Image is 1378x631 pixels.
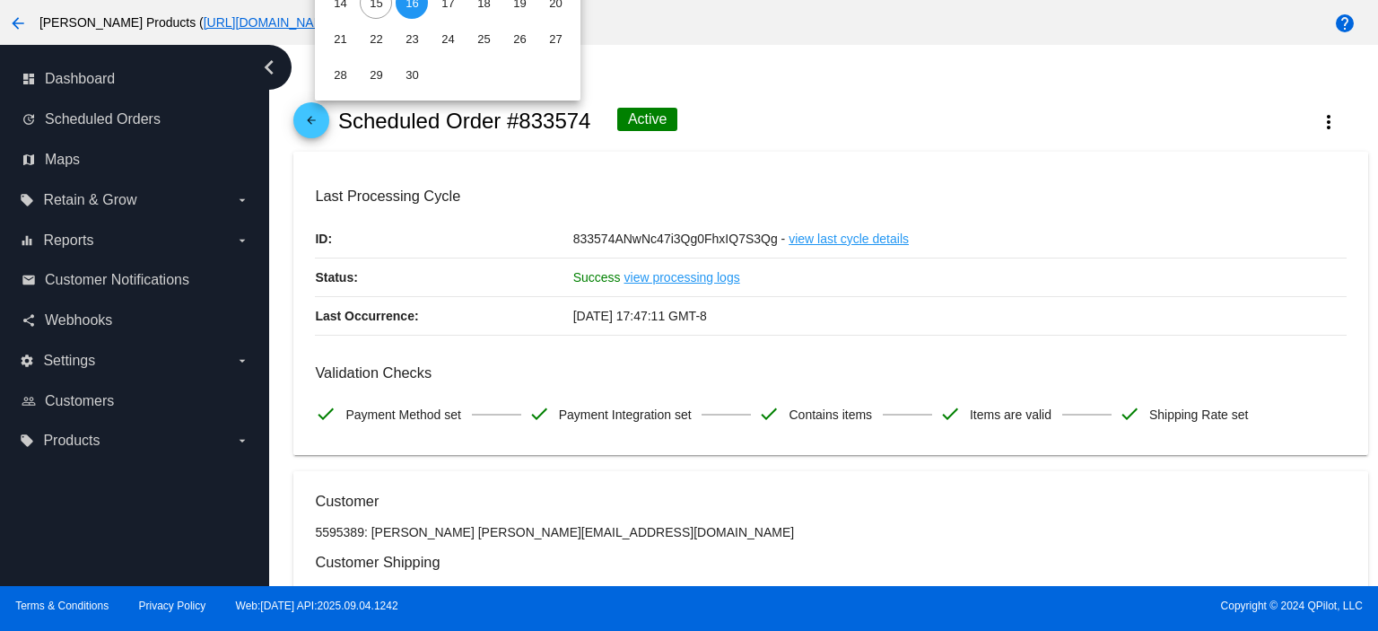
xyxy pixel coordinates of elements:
[396,22,428,55] div: 23
[322,57,358,92] td: September 28, 2025
[360,22,392,55] div: 22
[539,22,571,55] div: 27
[430,21,466,57] td: September 24, 2025
[396,58,428,91] div: 30
[358,21,394,57] td: September 22, 2025
[501,21,537,57] td: September 26, 2025
[324,22,356,55] div: 21
[394,21,430,57] td: September 23, 2025
[322,21,358,57] td: September 21, 2025
[358,57,394,92] td: September 29, 2025
[394,57,430,92] td: September 30, 2025
[467,22,500,55] div: 25
[537,21,573,57] td: September 27, 2025
[466,21,501,57] td: September 25, 2025
[324,58,356,91] div: 28
[360,58,392,91] div: 29
[432,22,464,55] div: 24
[503,22,536,55] div: 26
